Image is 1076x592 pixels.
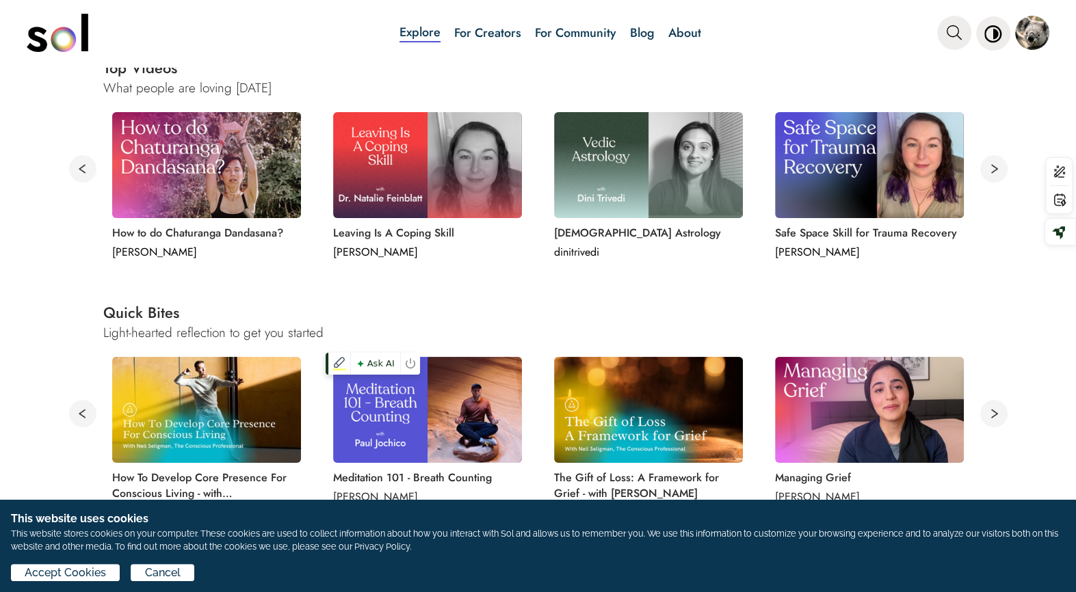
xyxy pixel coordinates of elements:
[630,24,655,42] a: Blog
[354,355,397,373] span: Ask AI
[11,527,1065,553] p: This website stores cookies on your computer. These cookies are used to collect information about...
[103,301,1008,323] h2: Quick Bites
[112,244,297,260] p: [PERSON_NAME]
[27,14,88,52] img: logo
[775,489,960,504] p: [PERSON_NAME]
[11,564,120,581] button: Accept Cookies
[333,470,518,485] p: Meditation 101 - Breath Counting
[554,470,739,501] p: The Gift of Loss: A Framework for Grief - with [PERSON_NAME]
[112,112,301,218] img: How to do Chaturanga Dandasana?
[668,24,701,42] a: About
[103,57,1008,79] h2: Top Videos
[333,225,518,241] p: Leaving Is A Coping Skill
[145,565,181,581] span: Cancel
[775,112,964,218] img: Safe Space Skill for Trauma Recovery
[25,565,106,581] span: Accept Cookies
[775,357,964,463] img: Managing Grief
[333,489,518,504] p: [PERSON_NAME]
[333,244,518,260] p: [PERSON_NAME]
[112,470,297,501] p: How To Develop Core Presence For Conscious Living - with [PERSON_NAME]
[112,357,301,463] img: How To Develop Core Presence For Conscious Living - with Neil Seligman
[112,225,297,241] p: How to do Chaturanga Dandasana?
[103,323,1008,342] h3: Light-hearted reflection to get you started
[399,23,441,42] a: Explore
[333,112,522,218] img: Leaving Is A Coping Skill
[333,357,522,463] img: Meditation 101 - Breath Counting
[103,79,1008,97] h3: What people are loving [DATE]
[775,225,960,241] p: Safe Space Skill for Trauma Recovery
[131,564,194,581] button: Cancel
[554,225,739,241] p: [DEMOGRAPHIC_DATA] Astrology
[554,357,743,463] img: The Gift of Loss: A Framework for Grief - with Neil Seligman
[554,112,743,218] img: Vedic Astrology
[11,511,1065,527] h1: This website uses cookies
[775,470,960,485] p: Managing Grief
[454,24,521,42] a: For Creators
[535,24,616,42] a: For Community
[775,244,960,260] p: [PERSON_NAME]
[554,244,739,260] p: dinitrivedi
[27,9,1049,57] nav: main navigation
